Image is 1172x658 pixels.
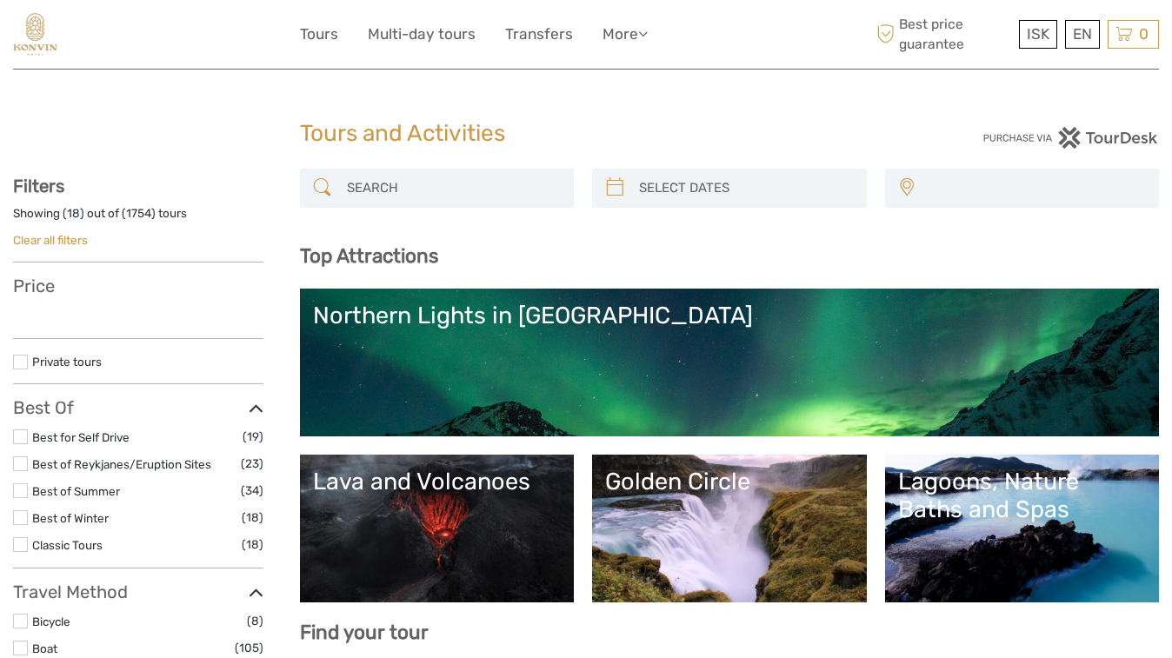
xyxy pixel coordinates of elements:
[632,173,858,203] input: SELECT DATES
[247,611,263,631] span: (8)
[126,205,151,222] label: 1754
[13,276,263,296] h3: Price
[313,302,1147,329] div: Northern Lights in [GEOGRAPHIC_DATA]
[605,468,854,495] div: Golden Circle
[32,457,211,471] a: Best of Reykjanes/Eruption Sites
[13,582,263,602] h3: Travel Method
[32,484,120,498] a: Best of Summer
[242,508,263,528] span: (18)
[313,468,562,495] div: Lava and Volcanoes
[313,468,562,589] a: Lava and Volcanoes
[300,244,438,268] b: Top Attractions
[982,127,1159,149] img: PurchaseViaTourDesk.png
[300,120,873,148] h1: Tours and Activities
[368,22,476,47] a: Multi-day tours
[300,621,429,644] b: Find your tour
[13,397,263,418] h3: Best Of
[13,176,64,196] strong: Filters
[243,427,263,447] span: (19)
[300,22,338,47] a: Tours
[898,468,1147,524] div: Lagoons, Nature Baths and Spas
[605,468,854,589] a: Golden Circle
[13,205,263,232] div: Showing ( ) out of ( ) tours
[32,538,103,552] a: Classic Tours
[603,22,648,47] a: More
[32,355,102,369] a: Private tours
[1136,25,1151,43] span: 0
[873,15,1016,53] span: Best price guarantee
[340,173,566,203] input: SEARCH
[898,468,1147,589] a: Lagoons, Nature Baths and Spas
[1027,25,1049,43] span: ISK
[505,22,573,47] a: Transfers
[13,233,88,247] a: Clear all filters
[241,454,263,474] span: (23)
[313,302,1147,423] a: Northern Lights in [GEOGRAPHIC_DATA]
[32,511,109,525] a: Best of Winter
[32,430,130,444] a: Best for Self Drive
[242,535,263,555] span: (18)
[235,638,263,658] span: (105)
[67,205,80,222] label: 18
[241,481,263,501] span: (34)
[32,641,57,655] a: Boat
[13,13,57,56] img: 1903-69ff98fa-d30c-4678-8f86-70567d3a2f0b_logo_small.jpg
[32,615,70,628] a: Bicycle
[1065,20,1100,49] div: EN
